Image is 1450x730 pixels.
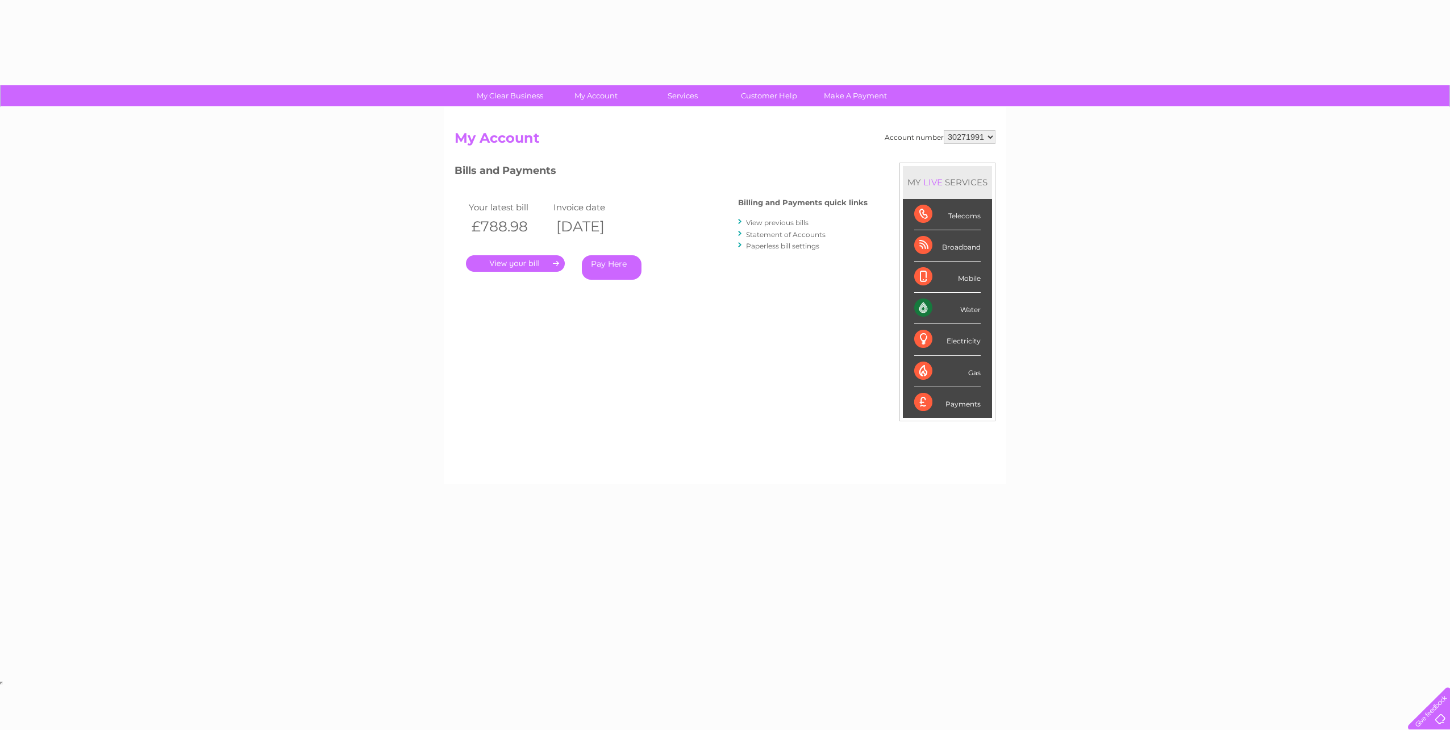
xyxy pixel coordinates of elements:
a: Pay Here [582,255,641,280]
a: . [466,255,565,272]
a: Make A Payment [809,85,902,106]
th: £788.98 [466,215,551,238]
h2: My Account [455,130,995,152]
a: Services [636,85,730,106]
div: MY SERVICES [903,166,992,198]
th: [DATE] [551,215,635,238]
div: Electricity [914,324,981,355]
div: Account number [885,130,995,144]
h3: Bills and Payments [455,163,868,182]
td: Your latest bill [466,200,551,215]
a: View previous bills [746,218,809,227]
a: Paperless bill settings [746,242,819,250]
a: My Account [549,85,643,106]
td: Invoice date [551,200,635,215]
div: Broadband [914,230,981,262]
div: Telecoms [914,199,981,230]
div: Water [914,293,981,324]
a: Statement of Accounts [746,230,826,239]
div: LIVE [921,177,945,188]
a: Customer Help [722,85,816,106]
div: Mobile [914,262,981,293]
a: My Clear Business [463,85,557,106]
div: Gas [914,356,981,387]
div: Payments [914,387,981,418]
h4: Billing and Payments quick links [738,198,868,207]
